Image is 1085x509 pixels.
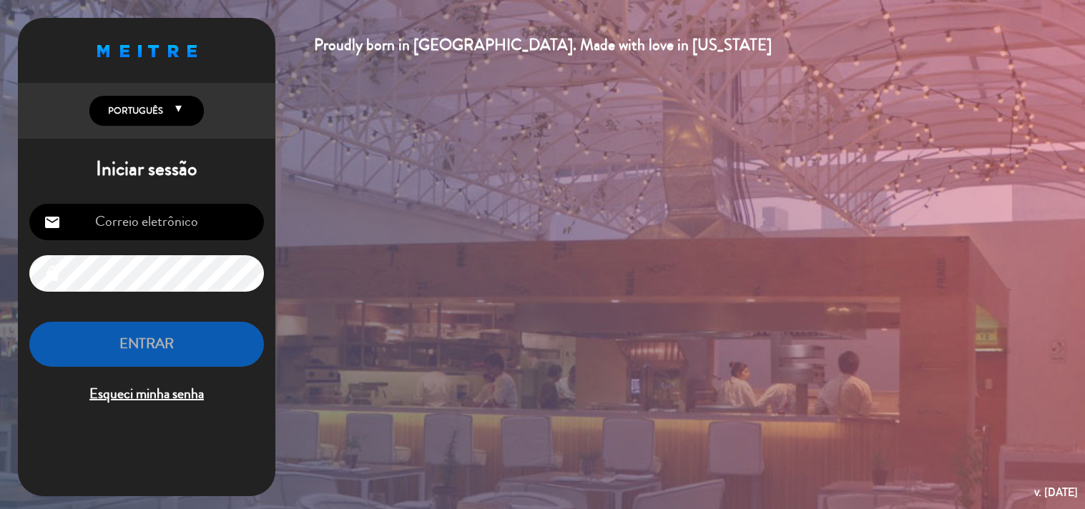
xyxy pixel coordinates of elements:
[29,382,264,406] span: Esqueci minha senha
[29,322,264,367] button: ENTRAR
[18,157,275,182] h1: Iniciar sessão
[29,204,264,240] input: Correio eletrônico
[44,214,61,231] i: email
[104,104,163,118] span: Português
[1034,483,1078,502] div: v. [DATE]
[44,265,61,282] i: lock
